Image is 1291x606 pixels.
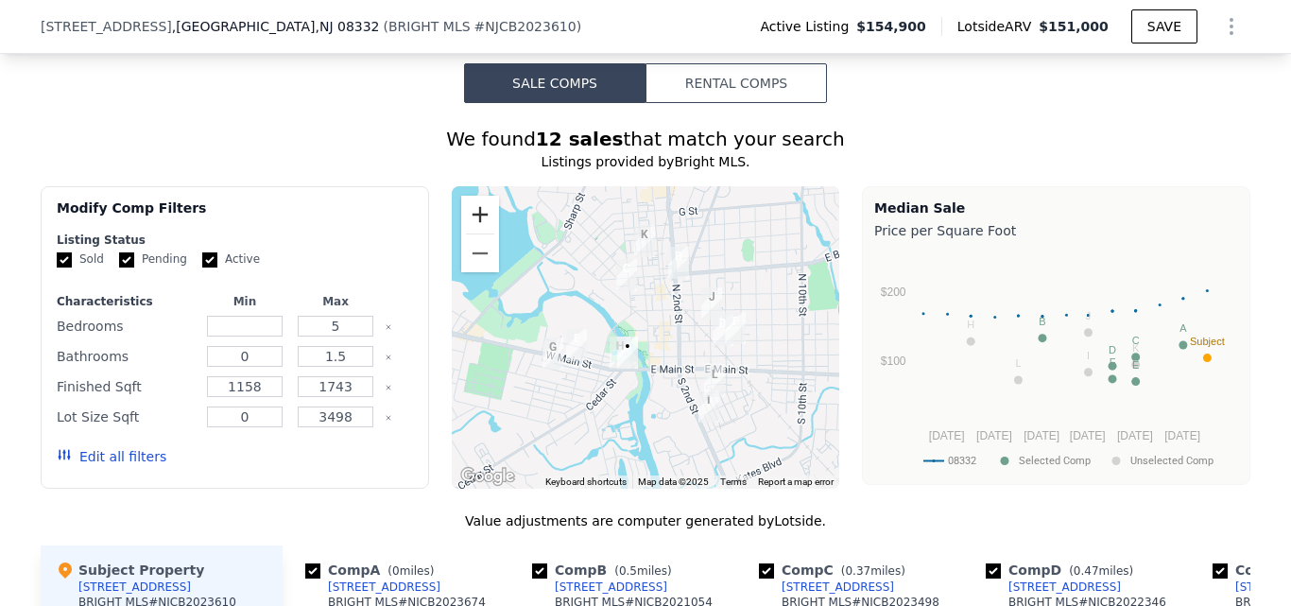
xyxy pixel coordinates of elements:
div: 315 N 4TH STREET [701,287,722,320]
div: 207 E BROAD STREET [668,247,689,279]
text: [DATE] [1070,429,1106,442]
text: [DATE] [976,429,1012,442]
svg: A chart. [874,244,1238,480]
button: Rental Comps [645,63,827,103]
div: 100 W MAIN STREET [610,337,630,369]
div: Median Sale [874,199,1238,217]
button: Sale Comps [464,63,645,103]
div: Max [294,294,377,309]
div: 318 S 3RD STREET [698,390,719,423]
div: BUCK STREET [634,225,655,257]
span: ( miles) [1061,564,1141,578]
span: Map data ©2025 [638,476,709,487]
label: Active [202,251,260,268]
span: $154,900 [856,17,926,36]
div: [STREET_ADDRESS] [328,580,440,595]
input: Active [202,252,217,268]
input: Sold [57,252,72,268]
text: C [1132,335,1140,346]
div: We found that match your search [41,126,1250,152]
button: Keyboard shortcuts [545,476,627,489]
button: SAVE [1131,9,1197,43]
div: Comp B [532,561,680,580]
text: $100 [881,355,906,368]
text: B [1039,316,1045,327]
div: Value adjustments are computer generated by Lotside . [41,511,1250,530]
div: Finished Sqft [57,373,196,400]
text: [DATE] [1117,429,1153,442]
div: Price per Square Foot [874,217,1238,244]
a: Terms [720,476,747,487]
div: [STREET_ADDRESS] [782,580,894,595]
text: J [1086,310,1092,321]
text: Selected Comp [1019,455,1091,467]
button: Edit all filters [57,447,166,466]
span: # NJCB2023610 [474,19,577,34]
div: [STREET_ADDRESS] [555,580,667,595]
span: , [GEOGRAPHIC_DATA] [172,17,380,36]
text: H [967,319,974,330]
text: Unselected Comp [1130,455,1214,467]
div: Characteristics [57,294,196,309]
button: Clear [385,414,392,422]
div: Listing Status [57,233,413,248]
div: Bathrooms [57,343,196,370]
div: [STREET_ADDRESS] [1008,580,1121,595]
label: Sold [57,251,104,268]
span: 0 [392,564,400,578]
span: ( miles) [834,564,913,578]
a: Report a map error [758,476,834,487]
a: [STREET_ADDRESS] [305,580,440,595]
text: Subject [1190,336,1225,347]
div: Bedrooms [57,313,196,339]
input: Pending [119,252,134,268]
button: Clear [385,323,392,331]
div: 86 MAIN STREET [617,337,638,369]
span: Active Listing [760,17,856,36]
span: , NJ 08332 [315,19,379,34]
button: Zoom in [461,196,499,234]
span: BRIGHT MLS [388,19,471,34]
button: Clear [385,384,392,391]
span: 0.37 [845,564,870,578]
text: K [1132,342,1140,354]
span: $151,000 [1039,19,1109,34]
div: Lot Size Sqft [57,404,196,430]
div: [STREET_ADDRESS] [78,580,191,595]
text: [DATE] [1164,429,1200,442]
a: [STREET_ADDRESS] [986,580,1121,595]
text: A [1179,322,1187,334]
button: Clear [385,354,392,361]
div: Comp C [759,561,913,580]
button: Show Options [1213,8,1250,45]
span: 0.47 [1074,564,1099,578]
span: ( miles) [607,564,679,578]
span: Lotside ARV [957,17,1039,36]
text: $200 [881,286,906,299]
strong: 12 sales [536,128,624,150]
button: Zoom out [461,234,499,272]
label: Pending [119,251,187,268]
div: Comp D [986,561,1141,580]
text: L [1015,357,1021,369]
div: Listings provided by Bright MLS . [41,152,1250,171]
text: F [1110,356,1116,368]
div: 306 MAIN STREET [566,329,587,361]
div: Comp A [305,561,441,580]
text: E [1132,359,1139,371]
text: [DATE] [929,429,965,442]
text: D [1109,344,1116,355]
span: ( miles) [380,564,441,578]
div: 412 HOWARD STREET [542,338,563,370]
div: Min [203,294,286,309]
text: [DATE] [1024,429,1059,442]
div: Modify Comp Filters [57,199,413,233]
a: [STREET_ADDRESS] [532,580,667,595]
text: 08332 [948,455,976,467]
div: Subject Property [56,561,204,580]
text: I [1087,350,1090,361]
span: [STREET_ADDRESS] [41,17,172,36]
div: 519 E PINE STREET [725,312,746,344]
div: 427 E PINE STREET [713,314,733,346]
